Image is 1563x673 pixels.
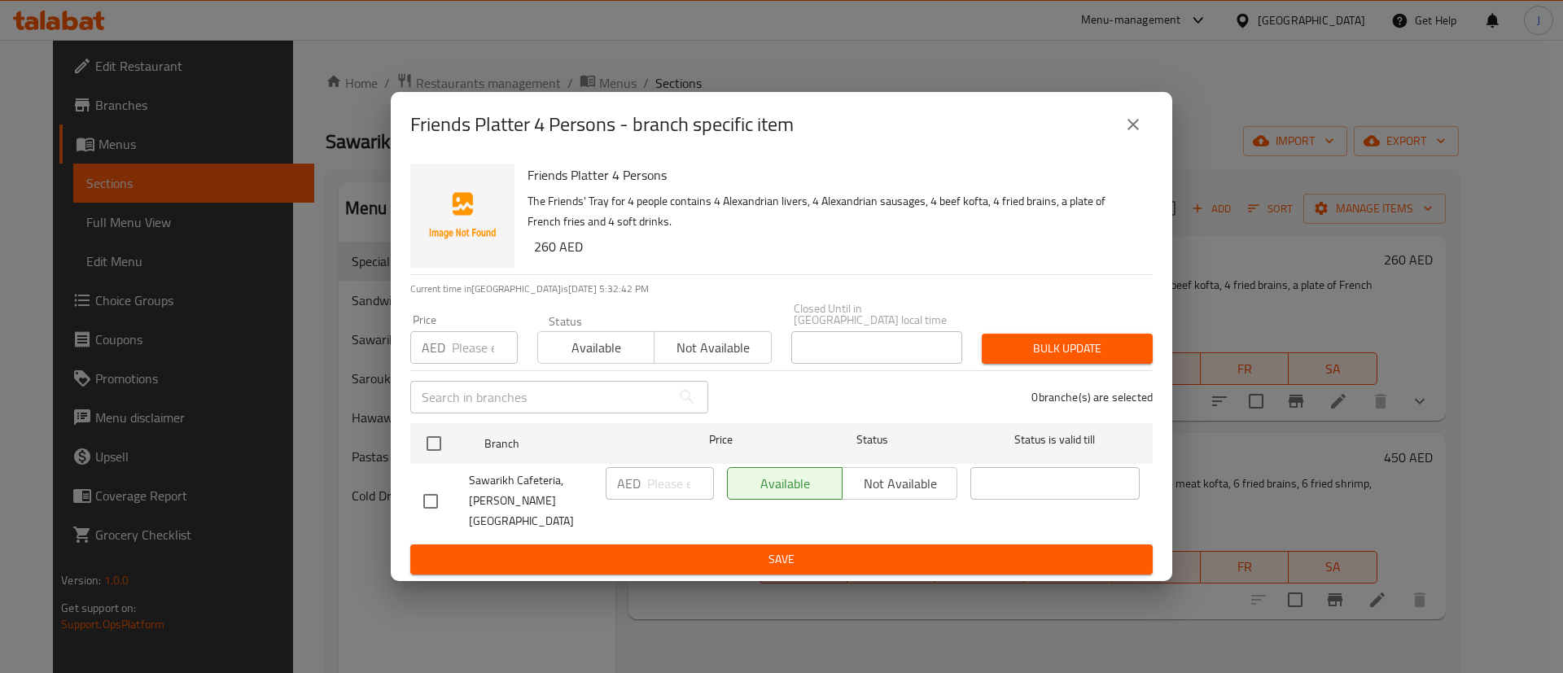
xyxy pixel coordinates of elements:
img: Friends Platter 4 Persons [410,164,514,268]
button: Bulk update [982,334,1153,364]
button: Save [410,544,1153,575]
span: Save [423,549,1140,570]
p: 0 branche(s) are selected [1031,389,1153,405]
span: Status is valid till [970,430,1140,450]
span: Bulk update [995,339,1140,359]
input: Please enter price [452,331,518,364]
span: Sawarikh Cafeteria, [PERSON_NAME][GEOGRAPHIC_DATA] [469,470,593,531]
span: Status [788,430,957,450]
p: AED [617,474,641,493]
h6: 260 AED [534,235,1140,258]
button: Available [537,331,655,364]
span: Not available [661,336,764,360]
p: AED [422,338,445,357]
span: Branch [484,434,654,454]
button: Not available [654,331,771,364]
h6: Friends Platter 4 Persons [528,164,1140,186]
h2: Friends Platter 4 Persons - branch specific item [410,111,794,138]
button: close [1114,105,1153,144]
span: Price [667,430,775,450]
p: Current time in [GEOGRAPHIC_DATA] is [DATE] 5:32:42 PM [410,282,1153,296]
input: Search in branches [410,381,671,413]
span: Available [545,336,648,360]
input: Please enter price [647,467,714,500]
p: The Friends' Tray for 4 people contains 4 Alexandrian livers, 4 Alexandrian sausages, 4 beef koft... [528,191,1140,232]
